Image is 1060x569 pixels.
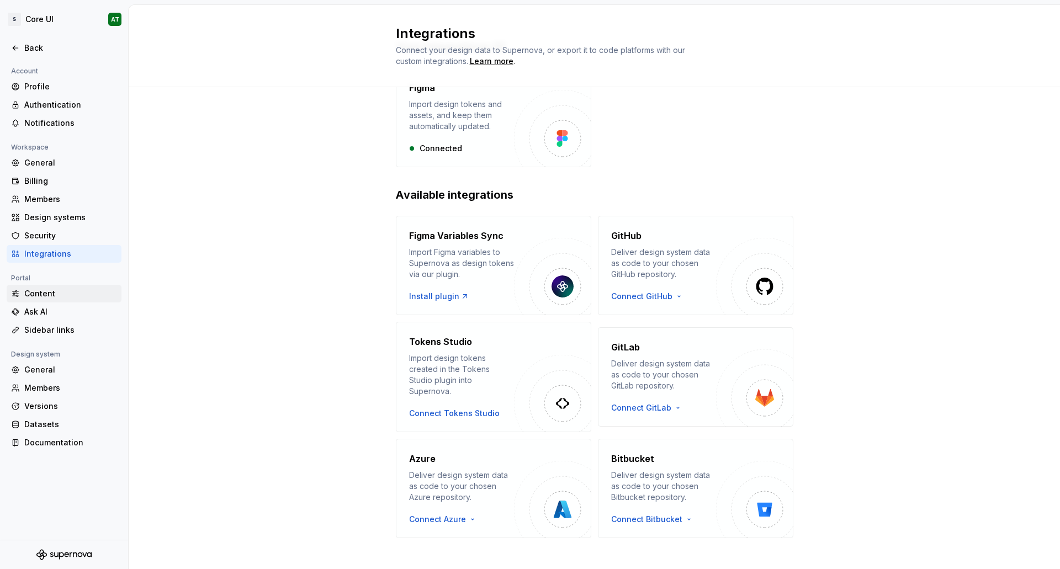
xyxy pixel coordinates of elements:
[24,118,117,129] div: Notifications
[611,514,682,525] span: Connect Bitbucket
[7,172,121,190] a: Billing
[24,325,117,336] div: Sidebar links
[396,187,793,203] h2: Available integrations
[409,229,504,242] h4: Figma Variables Sync
[7,78,121,95] a: Profile
[24,401,117,412] div: Versions
[409,470,514,503] div: Deliver design system data as code to your chosen Azure repository.
[36,549,92,560] svg: Supernova Logo
[7,96,121,114] a: Authentication
[7,361,121,379] a: General
[24,364,117,375] div: General
[7,39,121,57] a: Back
[409,452,436,465] h4: Azure
[24,42,117,54] div: Back
[470,56,513,67] a: Learn more
[24,176,117,187] div: Billing
[409,408,500,419] button: Connect Tokens Studio
[7,114,121,132] a: Notifications
[396,439,591,538] button: AzureDeliver design system data as code to your chosen Azure repository.Connect Azure
[611,358,716,391] div: Deliver design system data as code to your chosen GitLab repository.
[24,194,117,205] div: Members
[24,419,117,430] div: Datasets
[598,322,793,432] button: GitLabDeliver design system data as code to your chosen GitLab repository.Connect GitLab
[7,141,53,154] div: Workspace
[24,248,117,259] div: Integrations
[24,157,117,168] div: General
[611,402,687,413] button: Connect GitLab
[396,216,591,315] button: Figma Variables SyncImport Figma variables to Supernova as design tokens via our plugin.Install p...
[7,285,121,302] a: Content
[396,322,591,432] button: Tokens StudioImport design tokens created in the Tokens Studio plugin into Supernova.Connect Toke...
[7,321,121,339] a: Sidebar links
[24,382,117,393] div: Members
[7,416,121,433] a: Datasets
[611,402,671,413] span: Connect GitLab
[396,68,591,167] button: FigmaImport design tokens and assets, and keep them automatically updated.Connected
[611,452,654,465] h4: Bitbucket
[409,335,472,348] h4: Tokens Studio
[7,65,43,78] div: Account
[409,353,514,397] div: Import design tokens created in the Tokens Studio plugin into Supernova.
[25,14,54,25] div: Core UI
[24,288,117,299] div: Content
[611,470,716,503] div: Deliver design system data as code to your chosen Bitbucket repository.
[7,190,121,208] a: Members
[611,291,688,302] button: Connect GitHub
[7,272,35,285] div: Portal
[598,216,793,315] button: GitHubDeliver design system data as code to your chosen GitHub repository.Connect GitHub
[611,341,640,354] h4: GitLab
[7,434,121,451] a: Documentation
[409,291,469,302] a: Install plugin
[7,154,121,172] a: General
[611,229,642,242] h4: GitHub
[396,25,780,42] h2: Integrations
[24,81,117,92] div: Profile
[409,81,435,94] h4: Figma
[409,514,466,525] span: Connect Azure
[24,99,117,110] div: Authentication
[24,212,117,223] div: Design systems
[409,99,514,132] div: Import design tokens and assets, and keep them automatically updated.
[8,13,21,26] div: S
[396,45,687,66] span: Connect your design data to Supernova, or export it to code platforms with our custom integrations.
[24,306,117,317] div: Ask AI
[24,230,117,241] div: Security
[2,7,126,31] button: SCore UIAT
[468,57,515,66] span: .
[598,439,793,538] button: BitbucketDeliver design system data as code to your chosen Bitbucket repository.Connect Bitbucket
[611,247,716,280] div: Deliver design system data as code to your chosen GitHub repository.
[7,379,121,397] a: Members
[7,245,121,263] a: Integrations
[409,247,514,280] div: Import Figma variables to Supernova as design tokens via our plugin.
[611,514,698,525] button: Connect Bitbucket
[24,437,117,448] div: Documentation
[7,303,121,321] a: Ask AI
[7,397,121,415] a: Versions
[409,514,481,525] button: Connect Azure
[111,15,119,24] div: AT
[7,209,121,226] a: Design systems
[611,291,672,302] span: Connect GitHub
[7,227,121,244] a: Security
[7,348,65,361] div: Design system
